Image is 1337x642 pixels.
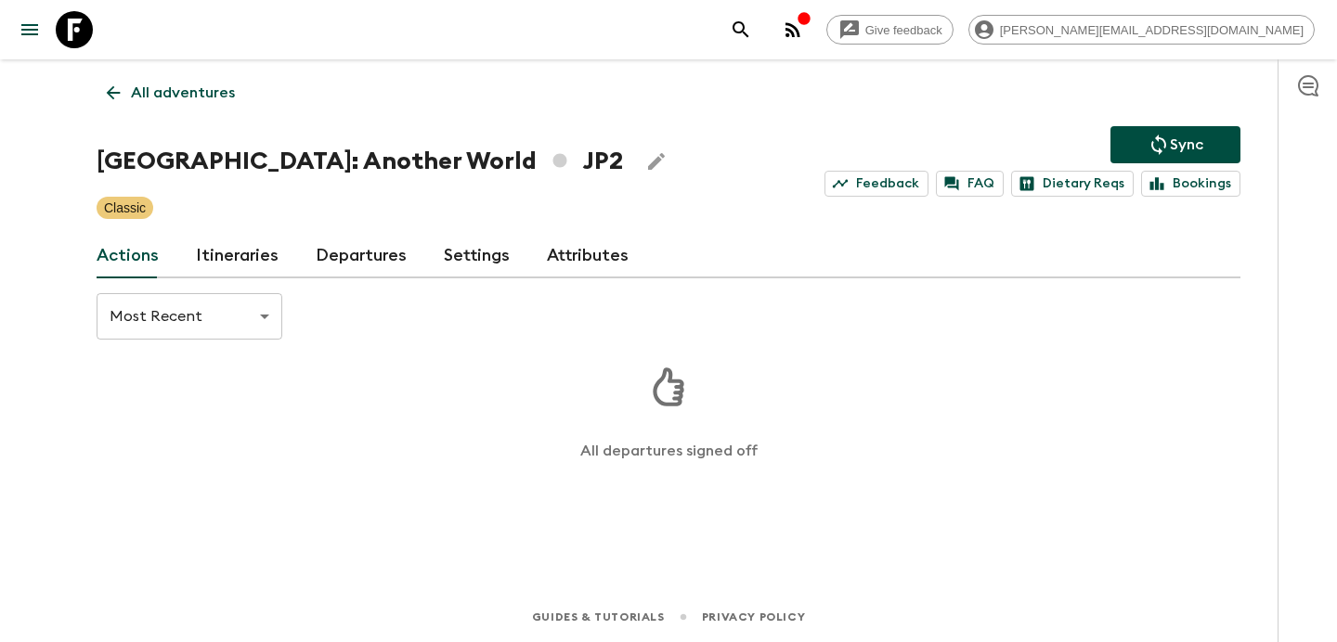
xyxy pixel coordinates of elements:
a: Feedback [824,171,928,197]
p: All adventures [131,82,235,104]
a: Settings [444,234,510,278]
button: menu [11,11,48,48]
button: Edit Adventure Title [638,143,675,180]
p: Classic [104,199,146,217]
button: Sync adventure departures to the booking engine [1110,126,1240,163]
p: Sync [1170,134,1203,156]
a: Dietary Reqs [1011,171,1134,197]
button: search adventures [722,11,759,48]
a: Privacy Policy [702,607,805,627]
div: [PERSON_NAME][EMAIL_ADDRESS][DOMAIN_NAME] [968,15,1315,45]
a: Actions [97,234,159,278]
p: All departures signed off [580,442,758,460]
a: Departures [316,234,407,278]
a: Itineraries [196,234,279,278]
span: [PERSON_NAME][EMAIL_ADDRESS][DOMAIN_NAME] [990,23,1314,37]
a: Guides & Tutorials [532,607,665,627]
a: FAQ [936,171,1004,197]
a: Give feedback [826,15,954,45]
a: Attributes [547,234,629,278]
a: All adventures [97,74,245,111]
h1: [GEOGRAPHIC_DATA]: Another World JP2 [97,143,623,180]
div: Most Recent [97,290,282,342]
span: Give feedback [855,23,953,37]
a: Bookings [1141,171,1240,197]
